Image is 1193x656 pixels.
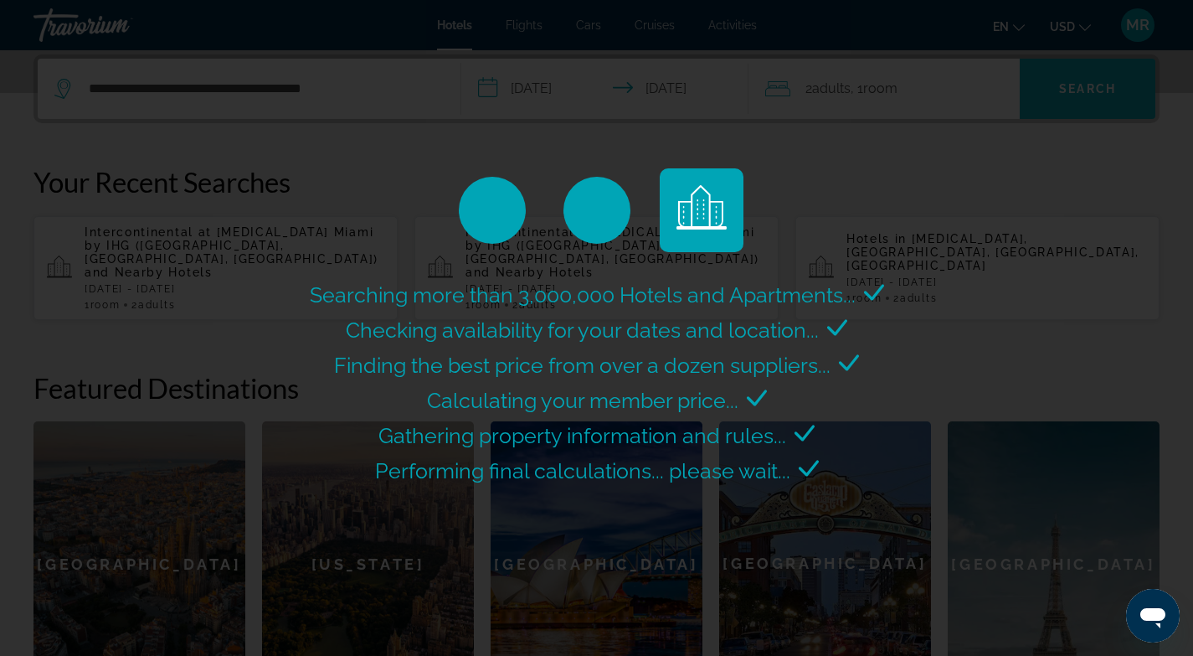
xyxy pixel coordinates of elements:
span: Checking availability for your dates and location... [346,318,819,343]
span: Gathering property information and rules... [378,423,786,448]
span: Calculating your member price... [427,388,738,413]
span: Performing final calculations... please wait... [375,458,790,483]
span: Finding the best price from over a dozen suppliers... [334,353,830,378]
iframe: Button to launch messaging window [1126,589,1180,643]
span: Searching more than 3,000,000 Hotels and Apartments... [310,282,856,307]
